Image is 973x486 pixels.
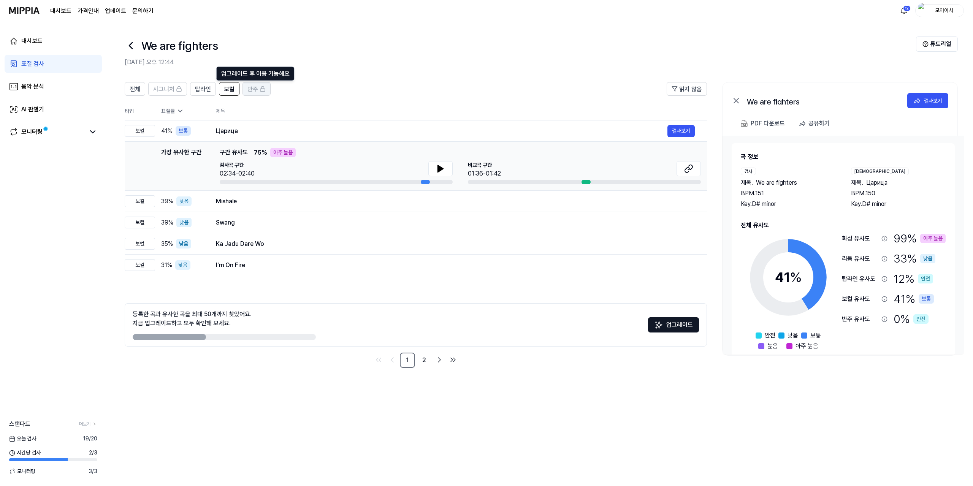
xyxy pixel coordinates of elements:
[153,85,174,94] span: 시그니처
[50,6,71,16] a: 대시보드
[176,196,192,206] div: 낮음
[5,32,102,50] a: 대시보드
[190,82,216,96] button: 탑라인
[216,239,695,249] div: Ka Jadu Dare Wo
[161,127,173,136] span: 41 %
[242,82,271,96] button: 반주
[894,270,933,287] div: 12 %
[866,178,887,187] span: Царица
[89,449,97,457] span: 2 / 3
[842,294,878,304] div: 보컬 유사도
[739,116,786,131] button: PDF 다운로드
[125,58,916,67] h2: [DATE] 오후 12:44
[741,168,756,175] div: 검사
[9,467,35,475] span: 모니터링
[851,168,909,175] div: [DEMOGRAPHIC_DATA]
[851,199,946,209] div: Key. D# minor
[195,85,211,94] span: 탑라인
[851,178,863,187] span: 제목 .
[148,82,187,96] button: 시그니처
[176,218,192,227] div: 낮음
[751,119,785,128] div: PDF 다운로드
[132,6,154,16] a: 문의하기
[133,310,252,328] div: 등록한 곡과 유사한 곡을 최대 50개까지 찾았어요. 지금 업그레이드하고 모두 확인해 보세요.
[78,6,99,16] button: 가격안내
[5,100,102,119] a: AI 판별기
[216,66,295,81] div: 업그레이드 후 이용 가능해요
[907,93,948,108] button: 결과보기
[796,342,818,351] span: 아주 높음
[386,354,398,366] a: Go to previous page
[654,320,663,329] img: Sparkles
[9,435,36,443] span: 오늘 검사
[810,331,821,340] span: 보통
[648,317,699,332] button: 업그레이드
[105,6,126,16] a: 업데이트
[175,260,190,270] div: 낮음
[176,126,191,136] div: 보통
[918,274,933,283] div: 안전
[89,467,97,475] span: 3 / 3
[842,274,878,283] div: 탑라인 유사도
[125,259,155,271] div: 보컬
[894,290,934,307] div: 41 %
[224,85,235,94] span: 보컬
[765,331,775,340] span: 안전
[756,178,797,187] span: We are fighters
[125,217,155,228] div: 보컬
[125,102,155,120] th: 타입
[842,254,878,263] div: 리듬 유사도
[216,261,695,270] div: I'm On Fire
[913,314,929,324] div: 안전
[929,6,959,14] div: 모아이시
[125,195,155,207] div: 보컬
[842,315,878,324] div: 반주 유사도
[21,59,44,68] div: 표절 검사
[679,85,702,94] span: 읽지 않음
[216,218,695,227] div: Swang
[400,353,415,368] a: 1
[747,96,899,105] div: We are fighters
[468,161,501,169] span: 비교곡 구간
[667,125,695,137] button: 결과보기
[741,120,748,127] img: PDF Download
[417,353,432,368] a: 2
[141,37,218,54] h1: We are fighters
[919,294,934,304] div: 보통
[254,148,267,157] span: 75 %
[216,197,695,206] div: Mishale
[903,5,911,11] div: 12
[270,148,296,157] div: 아주 높음
[808,119,830,128] div: 공유하기
[851,189,946,198] div: BPM. 150
[21,105,44,114] div: AI 판별기
[916,36,958,52] button: 튜토리얼
[5,78,102,96] a: 음악 분석
[161,218,173,227] span: 39 %
[790,269,802,285] span: %
[216,102,707,120] th: 제목
[842,234,878,243] div: 화성 유사도
[9,420,30,429] span: 스탠다드
[667,82,707,96] button: 읽지 않음
[788,331,798,340] span: 낮음
[741,178,753,187] span: 제목 .
[648,324,699,331] a: Sparkles업그레이드
[176,239,191,249] div: 낮음
[894,310,929,328] div: 0 %
[433,354,445,366] a: Go to next page
[447,354,459,366] a: Go to last page
[161,261,172,270] span: 31 %
[247,85,258,94] span: 반주
[161,148,201,184] div: 가장 유사한 구간
[125,82,145,96] button: 전체
[924,97,942,105] div: 결과보기
[5,55,102,73] a: 표절 검사
[21,36,43,46] div: 대시보드
[894,250,935,267] div: 33 %
[922,41,929,47] img: Help
[79,421,97,427] a: 더보기
[9,127,85,136] a: 모니터링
